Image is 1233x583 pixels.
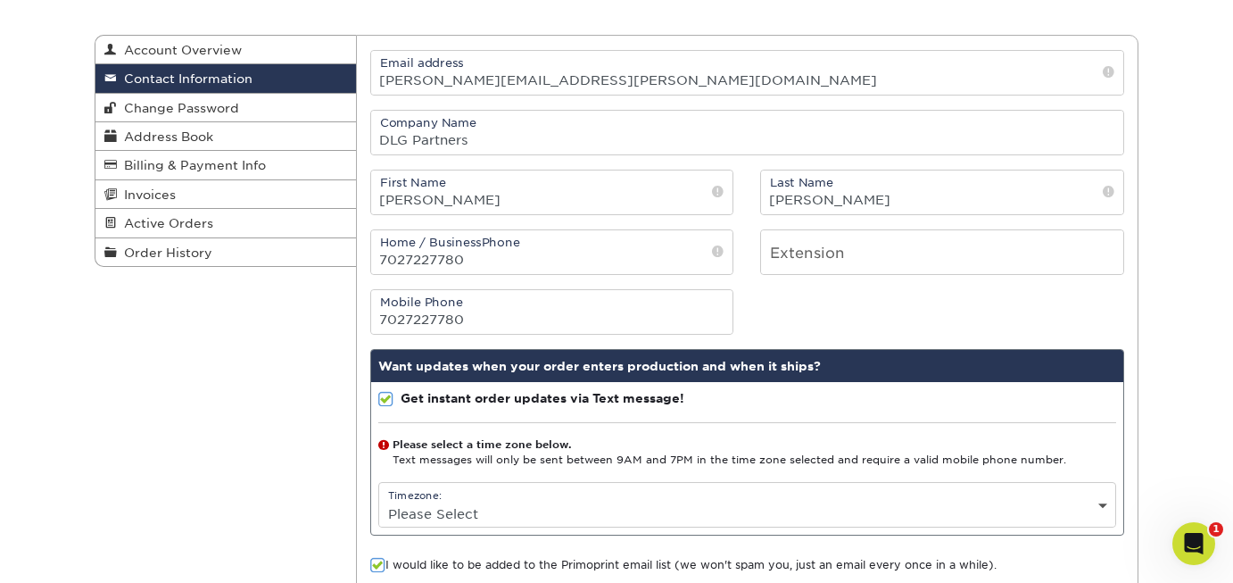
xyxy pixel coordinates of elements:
span: Order History [117,246,212,260]
iframe: Intercom live chat [1172,522,1215,565]
div: Text messages will only be sent between 9AM and 7PM in the time zone selected and require a valid... [378,437,1117,469]
a: Contact Information [95,64,356,93]
span: Account Overview [117,43,242,57]
strong: Get instant order updates via Text message! [401,391,684,405]
span: 1 [1209,522,1223,537]
span: Change Password [117,101,239,115]
span: Active Orders [117,216,213,230]
div: Want updates when your order enters production and when it ships? [371,350,1124,382]
a: Invoices [95,180,356,209]
span: Address Book [117,129,213,144]
span: Invoices [117,187,176,202]
a: Change Password [95,94,356,122]
a: Active Orders [95,209,356,237]
span: Billing & Payment Info [117,158,266,172]
span: Contact Information [117,71,252,86]
strong: Please select a time zone below. [393,438,571,451]
label: I would like to be added to the Primoprint email list (we won't spam you, just an email every onc... [370,557,997,574]
a: Billing & Payment Info [95,151,356,179]
a: Address Book [95,122,356,151]
a: Order History [95,238,356,266]
a: Account Overview [95,36,356,64]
